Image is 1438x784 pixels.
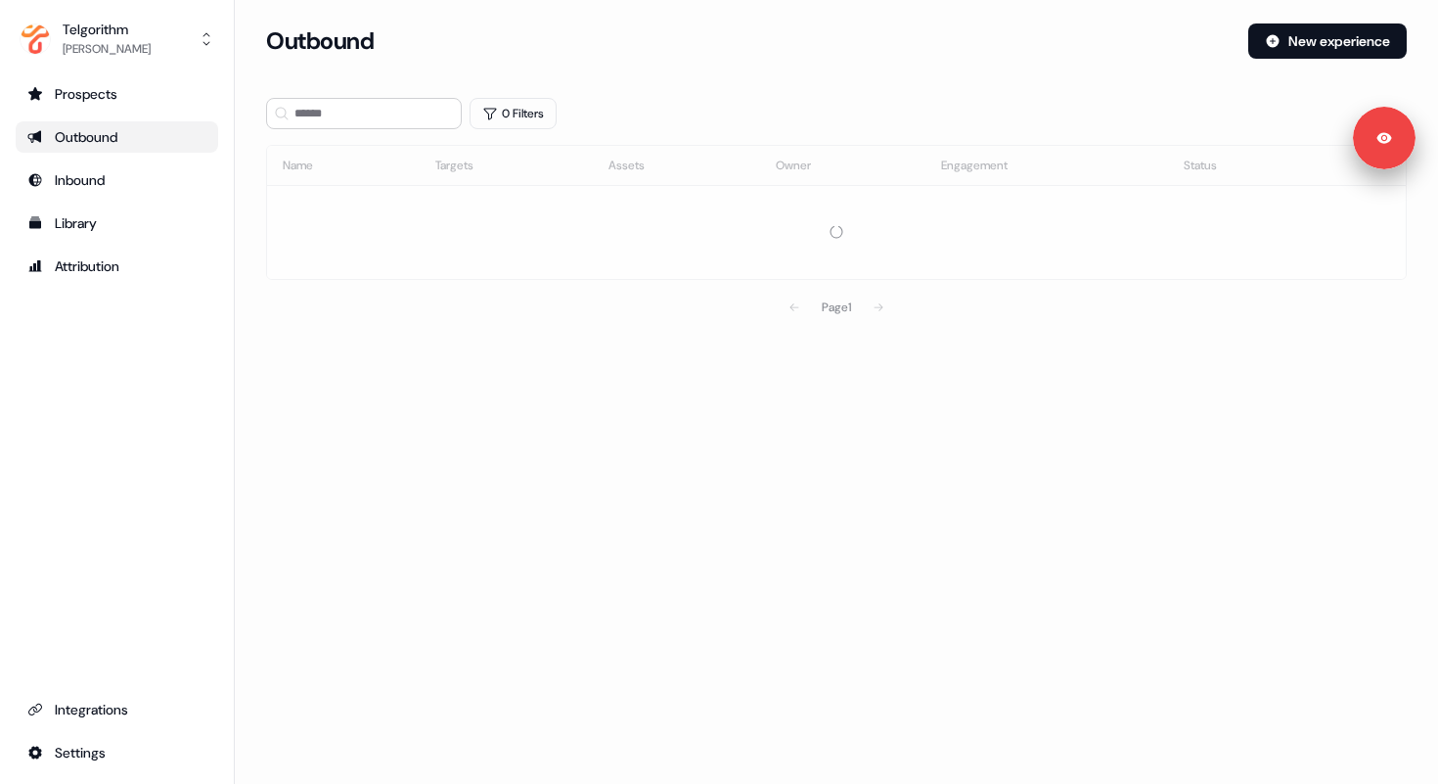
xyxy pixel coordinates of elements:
button: Telgorithm[PERSON_NAME] [16,16,218,63]
h3: Outbound [266,26,374,56]
a: Go to templates [16,208,218,239]
button: New experience [1248,23,1407,59]
div: Inbound [27,170,206,190]
a: Go to integrations [16,737,218,768]
div: Library [27,213,206,233]
a: Go to prospects [16,78,218,110]
a: Go to Inbound [16,164,218,196]
div: Telgorithm [63,20,151,39]
div: Outbound [27,127,206,147]
div: Settings [27,743,206,762]
a: Go to attribution [16,251,218,282]
div: Attribution [27,256,206,276]
div: [PERSON_NAME] [63,39,151,59]
div: Prospects [27,84,206,104]
button: 0 Filters [470,98,557,129]
a: Go to integrations [16,694,218,725]
div: Integrations [27,700,206,719]
a: Go to outbound experience [16,121,218,153]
